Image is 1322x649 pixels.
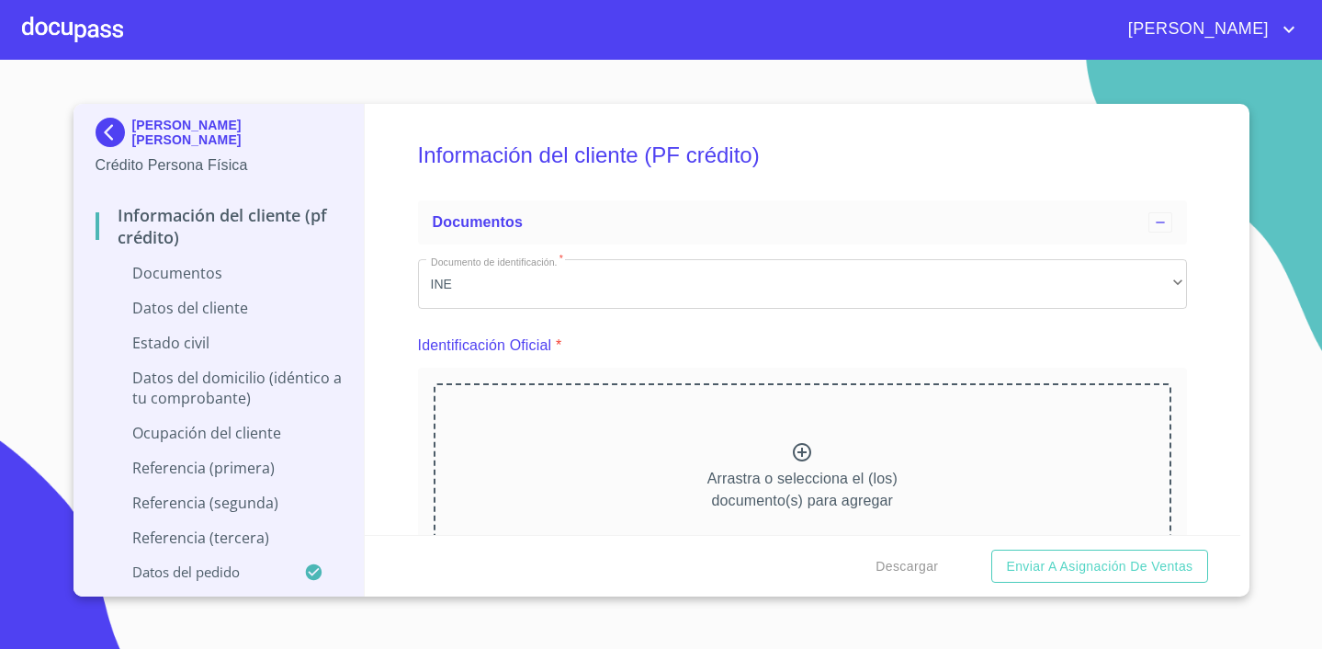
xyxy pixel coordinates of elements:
[418,118,1187,193] h5: Información del cliente (PF crédito)
[876,555,938,578] span: Descargar
[132,118,343,147] p: [PERSON_NAME] [PERSON_NAME]
[96,333,343,353] p: Estado Civil
[418,259,1187,309] div: INE
[418,335,552,357] p: Identificación Oficial
[96,154,343,176] p: Crédito Persona Física
[96,204,343,248] p: Información del cliente (PF crédito)
[96,368,343,408] p: Datos del domicilio (idéntico a tu comprobante)
[707,468,898,512] p: Arrastra o selecciona el (los) documento(s) para agregar
[1006,555,1192,578] span: Enviar a Asignación de Ventas
[96,458,343,478] p: Referencia (primera)
[991,550,1207,584] button: Enviar a Asignación de Ventas
[96,563,305,581] p: Datos del pedido
[96,298,343,318] p: Datos del cliente
[96,118,132,147] img: Docupass spot blue
[433,214,523,230] span: Documentos
[96,263,343,283] p: Documentos
[96,493,343,513] p: Referencia (segunda)
[868,550,945,584] button: Descargar
[96,528,343,548] p: Referencia (tercera)
[96,118,343,154] div: [PERSON_NAME] [PERSON_NAME]
[96,423,343,443] p: Ocupación del Cliente
[1114,15,1300,44] button: account of current user
[418,200,1187,245] div: Documentos
[1114,15,1278,44] span: [PERSON_NAME]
